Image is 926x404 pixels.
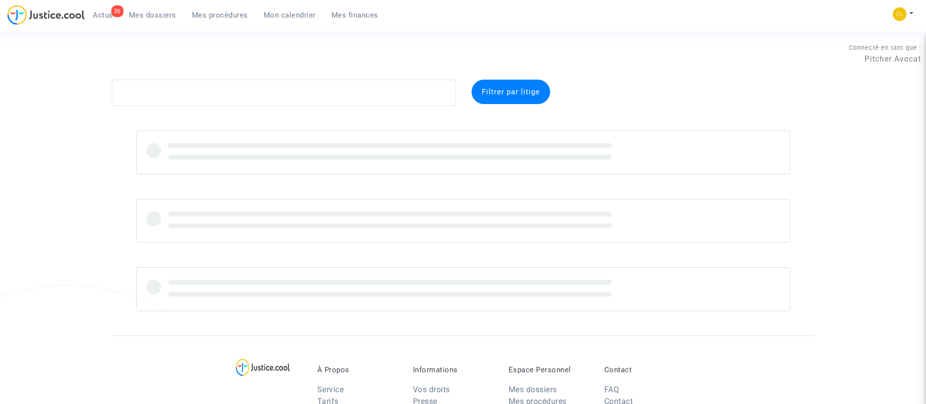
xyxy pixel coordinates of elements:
a: Mes finances [324,8,386,22]
a: Vos droits [413,385,450,394]
p: À Propos [317,365,398,374]
p: Informations [413,365,494,374]
span: Mes procédures [192,11,248,20]
a: 36Actus [85,8,121,22]
img: logo-lg.svg [236,359,290,376]
img: 6fca9af68d76bfc0a5525c74dfee314f [893,7,906,21]
span: Filtrer par litige [482,87,540,96]
a: Mes procédures [184,8,256,22]
p: Contact [604,365,685,374]
a: FAQ [604,385,619,394]
span: Actus [93,11,113,20]
span: Mon calendrier [264,11,316,20]
span: Connecté en tant que : [849,44,921,51]
a: Service [317,385,344,394]
span: Mes dossiers [129,11,176,20]
a: Mes dossiers [121,8,184,22]
a: Mon calendrier [256,8,324,22]
p: Espace Personnel [509,365,590,374]
img: jc-logo.svg [7,5,85,25]
div: 36 [111,5,123,17]
a: Mes dossiers [509,385,557,394]
span: Mes finances [331,11,378,20]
